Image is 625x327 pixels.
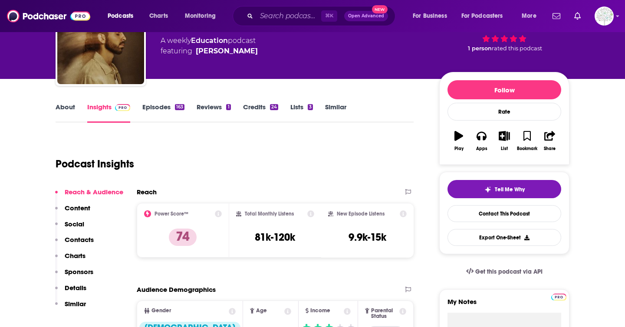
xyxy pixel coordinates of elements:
[55,235,94,252] button: Contacts
[169,229,197,246] p: 74
[571,9,584,23] a: Show notifications dropdown
[447,298,561,313] label: My Notes
[226,104,230,110] div: 1
[142,103,184,123] a: Episodes163
[348,14,384,18] span: Open Advanced
[155,211,188,217] h2: Power Score™
[349,231,386,244] h3: 9.9k-15k
[243,103,278,123] a: Credits24
[501,146,508,151] div: List
[55,300,86,316] button: Similar
[55,188,123,204] button: Reach & Audience
[65,235,94,244] p: Contacts
[55,252,86,268] button: Charts
[257,9,321,23] input: Search podcasts, credits, & more...
[544,146,556,151] div: Share
[196,46,258,56] a: André Duqum
[55,204,90,220] button: Content
[595,7,614,26] span: Logged in as WunderTanya
[456,9,516,23] button: open menu
[539,125,561,157] button: Share
[149,10,168,22] span: Charts
[255,231,295,244] h3: 81k-120k
[137,188,157,196] h2: Reach
[495,186,525,193] span: Tell Me Why
[65,300,86,308] p: Similar
[551,292,566,301] a: Pro website
[179,9,227,23] button: open menu
[476,146,487,151] div: Apps
[413,10,447,22] span: For Business
[55,284,86,300] button: Details
[549,9,564,23] a: Show notifications dropdown
[595,7,614,26] img: User Profile
[484,186,491,193] img: tell me why sparkle
[65,284,86,292] p: Details
[161,36,258,56] div: A weekly podcast
[447,125,470,157] button: Play
[447,103,561,121] div: Rate
[516,9,547,23] button: open menu
[516,125,538,157] button: Bookmark
[144,9,173,23] a: Charts
[447,205,561,222] a: Contact This Podcast
[468,45,492,52] span: 1 person
[197,103,230,123] a: Reviews1
[407,9,458,23] button: open menu
[108,10,133,22] span: Podcasts
[321,10,337,22] span: ⌘ K
[522,10,536,22] span: More
[344,11,388,21] button: Open AdvancedNew
[55,220,84,236] button: Social
[492,45,542,52] span: rated this podcast
[470,125,493,157] button: Apps
[447,229,561,246] button: Export One-Sheet
[56,157,134,170] h1: Podcast Insights
[56,103,75,123] a: About
[447,80,561,99] button: Follow
[270,104,278,110] div: 24
[102,9,145,23] button: open menu
[161,46,258,56] span: featuring
[65,204,90,212] p: Content
[310,308,330,314] span: Income
[454,146,464,151] div: Play
[308,104,313,110] div: 3
[461,10,503,22] span: For Podcasters
[137,285,216,294] h2: Audience Demographics
[371,308,398,319] span: Parental Status
[475,268,543,275] span: Get this podcast via API
[459,261,549,282] a: Get this podcast via API
[65,188,123,196] p: Reach & Audience
[175,104,184,110] div: 163
[372,5,388,13] span: New
[551,294,566,301] img: Podchaser Pro
[185,10,216,22] span: Monitoring
[595,7,614,26] button: Show profile menu
[325,103,346,123] a: Similar
[337,211,385,217] h2: New Episode Listens
[241,6,404,26] div: Search podcasts, credits, & more...
[87,103,130,123] a: InsightsPodchaser Pro
[493,125,516,157] button: List
[256,308,267,314] span: Age
[65,220,84,228] p: Social
[245,211,294,217] h2: Total Monthly Listens
[65,268,93,276] p: Sponsors
[65,252,86,260] p: Charts
[517,146,537,151] div: Bookmark
[115,104,130,111] img: Podchaser Pro
[55,268,93,284] button: Sponsors
[290,103,313,123] a: Lists3
[7,8,90,24] img: Podchaser - Follow, Share and Rate Podcasts
[151,308,171,314] span: Gender
[191,36,228,45] a: Education
[447,180,561,198] button: tell me why sparkleTell Me Why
